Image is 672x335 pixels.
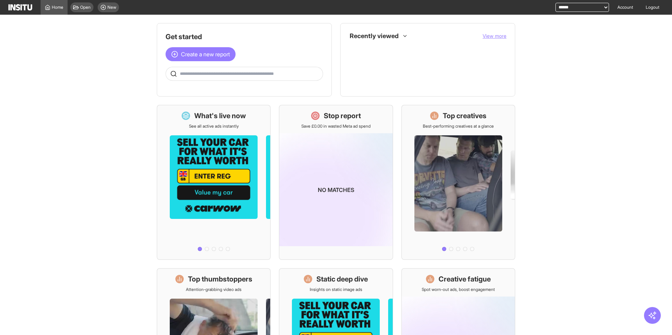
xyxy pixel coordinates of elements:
span: Create a new report [181,50,230,58]
h1: Stop report [324,111,361,121]
span: Open [80,5,91,10]
img: coming-soon-gradient_kfitwp.png [279,133,392,246]
a: Stop reportSave £0.00 in wasted Meta ad spendNo matches [279,105,393,260]
span: Home [52,5,63,10]
h1: Static deep dive [316,274,368,284]
p: Save £0.00 in wasted Meta ad spend [301,123,371,129]
h1: What's live now [194,111,246,121]
a: Top creativesBest-performing creatives at a glance [401,105,515,260]
h1: Top creatives [443,111,486,121]
p: See all active ads instantly [189,123,239,129]
p: Best-performing creatives at a glance [423,123,494,129]
p: Insights on static image ads [310,287,362,292]
h1: Get started [166,32,323,42]
button: View more [483,33,506,40]
span: View more [483,33,506,39]
span: New [107,5,116,10]
h1: Top thumbstoppers [188,274,252,284]
a: What's live nowSee all active ads instantly [157,105,271,260]
p: No matches [318,186,354,194]
button: Create a new report [166,47,236,61]
img: Logo [8,4,32,10]
p: Attention-grabbing video ads [186,287,241,292]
